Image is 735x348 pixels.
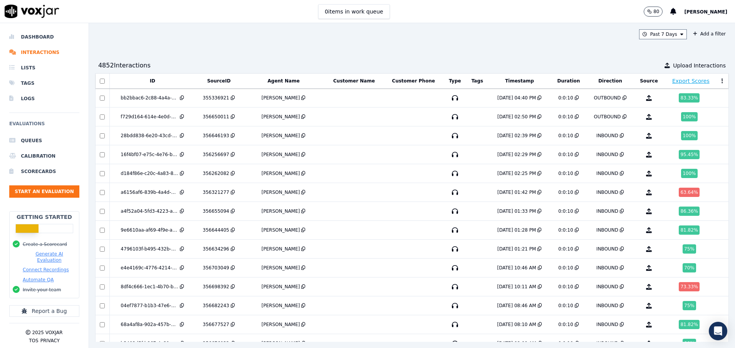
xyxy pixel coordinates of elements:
[598,78,622,84] button: Direction
[558,340,573,346] div: 0:0:10
[121,189,178,195] div: a6156af6-839b-4a4d-b3e6-48d334081a12
[683,301,696,310] div: 75 %
[679,93,700,103] div: 83.33 %
[684,7,735,16] button: [PERSON_NAME]
[203,246,229,252] div: 356634296
[679,150,700,159] div: 95.45 %
[558,208,573,214] div: 0:0:10
[497,321,536,328] div: [DATE] 08:10 AM
[9,119,79,133] h6: Evaluations
[262,340,300,346] div: [PERSON_NAME]
[98,61,151,70] div: 4852 Interaction s
[558,227,573,233] div: 0:0:10
[121,133,178,139] div: 28bdd838-6e20-43cd-9f61-20cde03b9f60
[9,305,79,317] button: Report a Bug
[653,8,659,15] p: 80
[23,251,76,263] button: Generate AI Evaluation
[497,151,536,158] div: [DATE] 02:29 PM
[121,114,178,120] div: f729d164-614e-4e0d-a441-fe5e7d3851aa
[23,267,69,273] button: Connect Recordings
[497,170,536,177] div: [DATE] 02:25 PM
[23,287,61,293] button: Invite your team
[150,78,155,84] button: ID
[558,246,573,252] div: 0:0:10
[596,321,618,328] div: INBOUND
[679,207,700,216] div: 86.36 %
[594,95,621,101] div: OUTBOUND
[392,78,435,84] button: Customer Phone
[558,265,573,271] div: 0:0:10
[596,284,618,290] div: INBOUND
[9,45,79,60] li: Interactions
[558,303,573,309] div: 0:0:10
[558,321,573,328] div: 0:0:10
[679,320,700,329] div: 81.82 %
[262,265,300,271] div: [PERSON_NAME]
[262,170,300,177] div: [PERSON_NAME]
[596,170,618,177] div: INBOUND
[683,263,696,272] div: 70 %
[121,265,178,271] div: e4e4169c-4776-4214-9fd7-5115a663894d
[203,227,229,233] div: 356644405
[558,114,573,120] div: 0:0:10
[203,114,229,120] div: 356650011
[121,303,178,309] div: 04ef7877-b1b3-47e6-81e6-cbacd2a0c8f5
[684,9,727,15] span: [PERSON_NAME]
[596,246,618,252] div: INBOUND
[679,188,700,197] div: 63.64 %
[121,208,178,214] div: a4f52a04-5fd3-4223-a94a-8dfec967b3a6
[121,284,178,290] div: 8df4c666-1ec1-4b70-b400-02ffbb9cef39
[203,170,229,177] div: 356262082
[665,62,726,69] button: Upload Interactions
[121,95,178,101] div: bb2bbac6-2c88-4a4a-8ffc-1091b233e638
[207,78,231,84] button: SourceID
[9,60,79,76] a: Lists
[262,227,300,233] div: [PERSON_NAME]
[9,29,79,45] a: Dashboard
[121,170,178,177] div: d184f86e-c20c-4a83-8006-ffabc46210dc
[497,114,536,120] div: [DATE] 02:50 PM
[262,151,300,158] div: [PERSON_NAME]
[262,303,300,309] div: [PERSON_NAME]
[557,78,580,84] button: Duration
[640,78,658,84] button: Source
[683,339,696,348] div: 80 %
[596,227,618,233] div: INBOUND
[497,133,536,139] div: [DATE] 02:39 PM
[203,321,229,328] div: 356677527
[262,114,300,120] div: [PERSON_NAME]
[472,78,483,84] button: Tags
[596,133,618,139] div: INBOUND
[497,284,536,290] div: [DATE] 10:11 AM
[23,277,54,283] button: Automate QA
[497,303,536,309] div: [DATE] 08:46 AM
[32,330,62,336] p: 2025 Voxjar
[558,133,573,139] div: 0:0:10
[262,95,300,101] div: [PERSON_NAME]
[262,246,300,252] div: [PERSON_NAME]
[644,7,663,17] button: 80
[203,208,229,214] div: 356655094
[497,227,536,233] div: [DATE] 01:28 PM
[9,148,79,164] li: Calibration
[449,78,461,84] button: Type
[596,265,618,271] div: INBOUND
[262,208,300,214] div: [PERSON_NAME]
[203,189,229,195] div: 356321277
[17,213,72,221] h2: Getting Started
[9,91,79,106] a: Logs
[121,321,178,328] div: 68a4af8a-902a-457b-8429-0b87dbff46bc
[9,76,79,91] a: Tags
[644,7,670,17] button: 80
[203,284,229,290] div: 356698392
[262,133,300,139] div: [PERSON_NAME]
[558,189,573,195] div: 0:0:10
[262,321,300,328] div: [PERSON_NAME]
[596,303,618,309] div: INBOUND
[497,95,536,101] div: [DATE] 04:40 PM
[262,284,300,290] div: [PERSON_NAME]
